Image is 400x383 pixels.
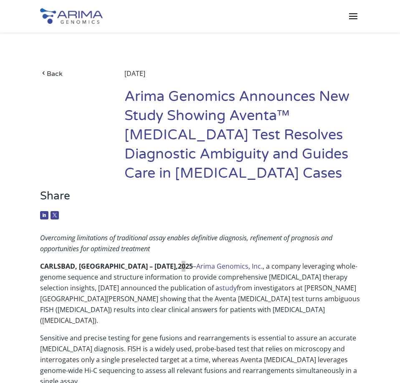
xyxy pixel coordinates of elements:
em: Overcoming limitations of traditional assay enables definitive diagnosis, refinement of prognosis... [40,233,332,253]
p: – , a company leveraging whole-genome sequence and structure information to provide comprehensive... [40,261,360,333]
h1: Arima Genomics Announces New Study Showing Aventa™ [MEDICAL_DATA] Test Resolves Diagnostic Ambigu... [124,87,360,189]
img: Arima-Genomics-logo [40,8,103,24]
b: CARLSBAD, [GEOGRAPHIC_DATA] – [DATE], [40,262,178,271]
a: Back [40,68,107,79]
div: [DATE] [124,68,360,87]
a: study [219,283,237,292]
h3: Share [40,189,360,209]
a: Arima Genomics, Inc. [196,262,263,271]
b: 2025 [178,262,193,271]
